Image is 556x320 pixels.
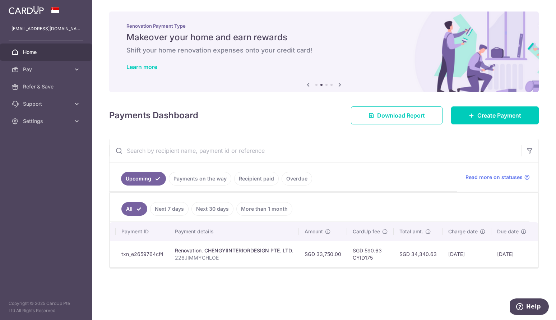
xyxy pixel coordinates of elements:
[236,202,292,216] a: More than 1 month
[121,172,166,186] a: Upcoming
[23,83,70,90] span: Refer & Save
[448,228,478,235] span: Charge date
[169,222,299,241] th: Payment details
[23,49,70,56] span: Home
[116,222,169,241] th: Payment ID
[299,241,347,267] td: SGD 33,750.00
[394,241,443,267] td: SGD 34,340.63
[110,139,521,162] input: Search by recipient name, payment id or reference
[23,100,70,108] span: Support
[534,250,549,259] img: Bank Card
[23,118,70,125] span: Settings
[465,174,523,181] span: Read more on statuses
[175,254,293,261] p: 226JIMMYCHLOE
[399,228,423,235] span: Total amt.
[23,66,70,73] span: Pay
[347,241,394,267] td: SGD 590.63 CYID175
[126,23,522,29] p: Renovation Payment Type
[477,111,521,120] span: Create Payment
[443,241,491,267] td: [DATE]
[126,32,522,43] h5: Makeover your home and earn rewards
[126,46,522,55] h6: Shift your home renovation expenses onto your credit card!
[175,247,293,254] div: Renovation. CHENGYIINTERIORDESIGN PTE. LTD.
[351,106,443,124] a: Download Report
[11,25,80,32] p: [EMAIL_ADDRESS][DOMAIN_NAME]
[126,63,157,70] a: Learn more
[491,241,532,267] td: [DATE]
[305,228,323,235] span: Amount
[109,12,539,92] img: Renovation banner
[353,228,380,235] span: CardUp fee
[169,172,231,186] a: Payments on the way
[497,228,519,235] span: Due date
[465,174,530,181] a: Read more on statuses
[234,172,279,186] a: Recipient paid
[510,298,549,316] iframe: Opens a widget where you can find more information
[282,172,312,186] a: Overdue
[377,111,425,120] span: Download Report
[9,6,44,14] img: CardUp
[109,109,198,122] h4: Payments Dashboard
[451,106,539,124] a: Create Payment
[150,202,189,216] a: Next 7 days
[121,202,147,216] a: All
[191,202,233,216] a: Next 30 days
[116,241,169,267] td: txn_e2659764cf4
